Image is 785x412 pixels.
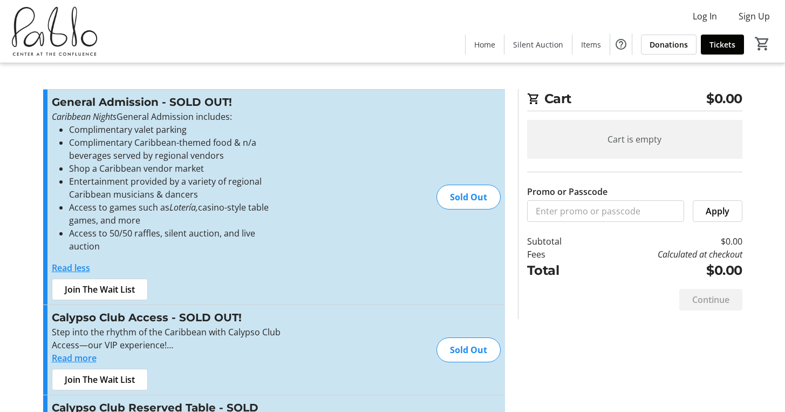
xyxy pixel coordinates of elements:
[527,235,590,248] td: Subtotal
[474,39,495,50] span: Home
[52,352,97,364] button: Read more
[69,123,288,136] li: Complimentary valet parking
[169,201,198,213] em: Lotería,
[52,94,288,110] h3: General Admission - SOLD OUT!
[6,4,103,58] img: Pablo Center's Logo
[589,235,742,248] td: $0.00
[527,89,742,111] h2: Cart
[513,39,563,50] span: Silent Auction
[52,369,148,390] button: Join The Wait List
[527,261,590,280] td: Total
[69,201,288,227] li: Access to games such as casino-style table games, and more
[730,8,779,25] button: Sign Up
[65,373,135,386] span: Join The Wait List
[650,39,688,50] span: Donations
[739,10,770,23] span: Sign Up
[589,261,742,280] td: $0.00
[706,205,729,218] span: Apply
[753,34,772,53] button: Cart
[581,39,601,50] span: Items
[701,35,744,55] a: Tickets
[52,326,288,352] p: Step into the rhythm of the Caribbean with Calypso Club Access—our VIP experience!
[69,175,288,201] li: Entertainment provided by a variety of regional Caribbean musicians & dancers
[52,279,148,300] button: Join The Wait List
[610,33,632,55] button: Help
[436,185,501,210] div: Sold Out
[527,200,684,222] input: Enter promo or passcode
[706,89,742,109] span: $0.00
[436,337,501,362] div: Sold Out
[504,35,572,55] a: Silent Auction
[693,200,742,222] button: Apply
[527,248,590,261] td: Fees
[466,35,504,55] a: Home
[52,110,288,123] p: General Admission includes:
[641,35,697,55] a: Donations
[69,162,288,175] li: Shop a Caribbean vendor market
[693,10,717,23] span: Log In
[572,35,610,55] a: Items
[52,309,288,326] h3: Calypso Club Access - SOLD OUT!
[65,283,135,296] span: Join The Wait List
[69,227,288,253] li: Access to 50/50 raffles, silent auction, and live auction
[69,136,288,162] li: Complimentary Caribbean-themed food & n/a beverages served by regional vendors
[527,185,607,198] label: Promo or Passcode
[527,120,742,159] div: Cart is empty
[589,248,742,261] td: Calculated at checkout
[52,111,117,123] em: Caribbean Nights
[684,8,726,25] button: Log In
[52,261,90,274] button: Read less
[709,39,735,50] span: Tickets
